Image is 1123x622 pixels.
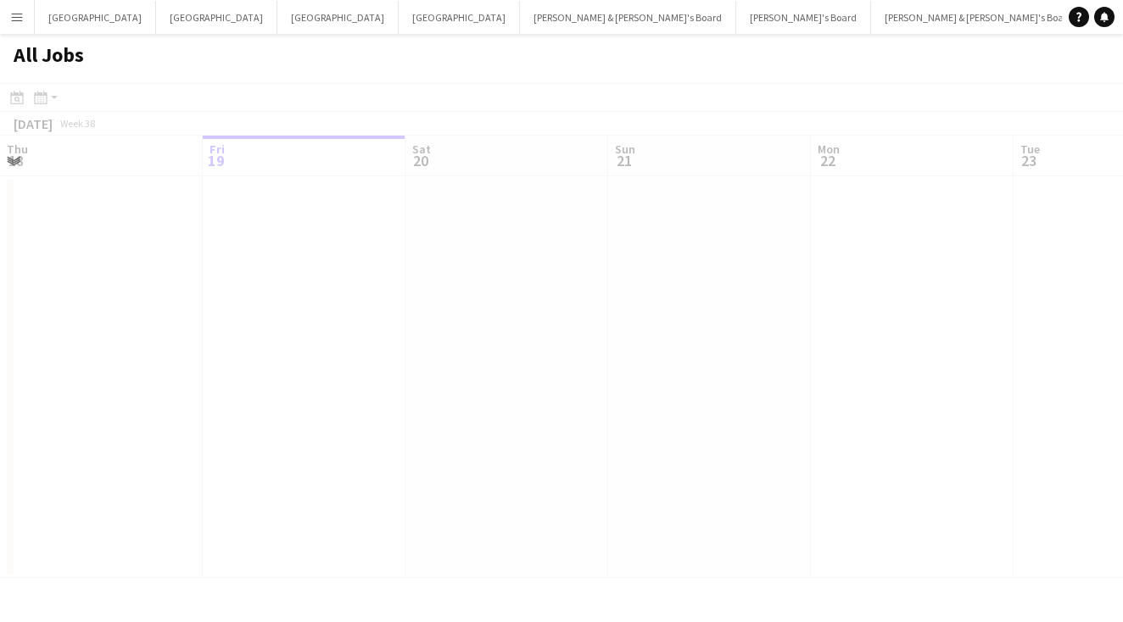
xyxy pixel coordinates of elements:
[520,1,736,34] button: [PERSON_NAME] & [PERSON_NAME]'s Board
[35,1,156,34] button: [GEOGRAPHIC_DATA]
[277,1,399,34] button: [GEOGRAPHIC_DATA]
[399,1,520,34] button: [GEOGRAPHIC_DATA]
[871,1,1087,34] button: [PERSON_NAME] & [PERSON_NAME]'s Board
[156,1,277,34] button: [GEOGRAPHIC_DATA]
[736,1,871,34] button: [PERSON_NAME]'s Board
